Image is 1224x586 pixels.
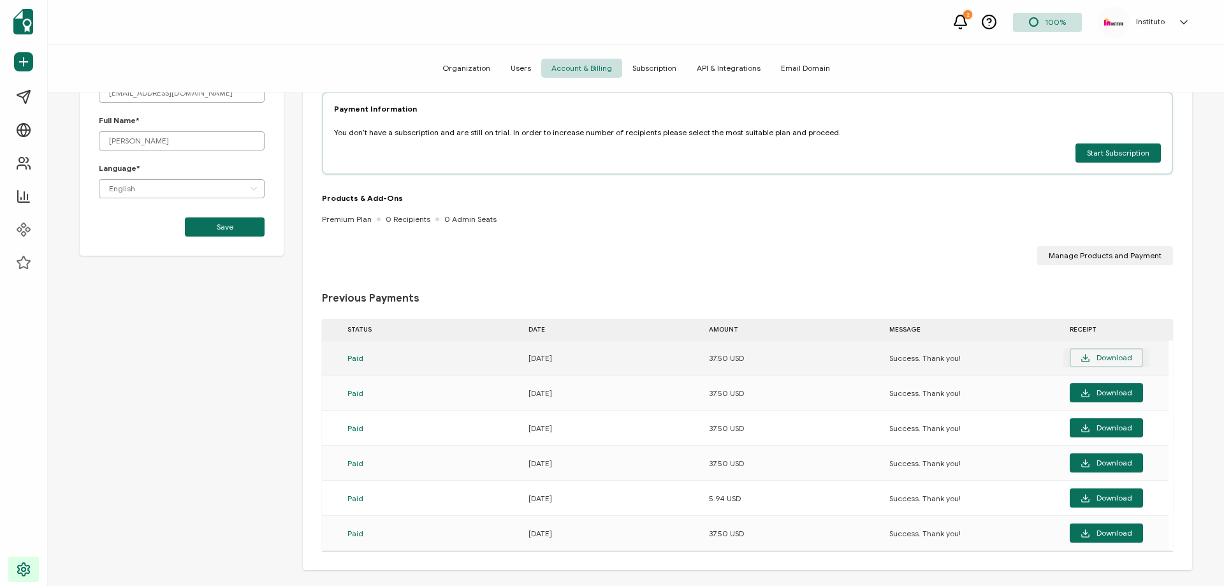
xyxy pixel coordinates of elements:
[432,59,500,78] span: Organization
[386,214,430,224] span: 0 Recipients
[322,214,372,224] span: Premium Plan
[99,84,265,103] input: E-mail
[347,529,363,538] span: Paid
[1070,453,1143,472] button: Download
[341,322,522,337] div: STATUS
[334,128,841,137] p: You don’t have a subscription and are still on trial. In order to increase number of recipients p...
[1087,149,1149,157] span: Start Subscription
[1070,383,1143,402] button: Download
[13,9,33,34] img: sertifier-logomark-colored.svg
[889,458,961,468] span: Success. Thank you!
[1136,17,1165,26] h5: Instituto
[347,458,363,468] span: Paid
[889,423,961,433] span: Success. Thank you!
[709,353,744,363] span: 37.50 USD
[444,214,497,224] span: 0 Admin Seats
[99,163,265,173] p: Language*
[528,494,552,503] span: [DATE]
[1081,353,1132,363] span: Download
[709,388,744,398] span: 37.50 USD
[889,494,961,503] span: Success. Thank you!
[1075,143,1161,163] button: Start Subscription
[1037,246,1173,265] button: Manage Products and Payment
[709,423,744,433] span: 37.50 USD
[541,59,622,78] span: Account & Billing
[322,193,497,203] p: Products & Add-Ons
[1070,348,1143,367] button: Download
[1081,388,1132,398] span: Download
[522,322,703,337] div: DATE
[703,322,883,337] div: AMOUNT
[99,115,265,125] p: Full Name*
[347,423,363,433] span: Paid
[889,353,961,363] span: Success. Thank you!
[322,292,419,305] span: Previous Payments
[528,458,552,468] span: [DATE]
[528,353,552,363] span: [DATE]
[185,217,265,237] button: Save
[1063,322,1149,337] div: RECEIPT
[334,104,417,114] p: Payment Information
[347,353,363,363] span: Paid
[709,529,744,538] span: 37.50 USD
[889,529,961,538] span: Success. Thank you!
[99,179,265,198] input: Language
[1081,529,1132,538] span: Download
[1070,524,1143,543] button: Download
[1049,252,1162,260] span: Manage Products and Payment
[1160,525,1224,586] iframe: Chat Widget
[347,494,363,503] span: Paid
[1104,18,1123,25] img: e37aaadd-ad16-4fd0-a247-b84ae4a50c61.png
[883,322,1063,337] div: MESSAGE
[771,59,840,78] span: Email Domain
[217,223,233,231] span: Save
[709,458,744,468] span: 37.50 USD
[1081,458,1132,468] span: Download
[500,59,541,78] span: Users
[622,59,687,78] span: Subscription
[1070,418,1143,437] button: Download
[963,10,972,19] div: 2
[347,388,363,398] span: Paid
[1070,488,1143,508] button: Download
[889,388,961,398] span: Success. Thank you!
[1081,423,1132,433] span: Download
[528,388,552,398] span: [DATE]
[687,59,771,78] span: API & Integrations
[709,494,741,503] span: 5.94 USD
[528,529,552,538] span: [DATE]
[1081,494,1132,503] span: Download
[99,131,265,150] input: Full Name
[1045,17,1066,27] span: 100%
[528,423,552,433] span: [DATE]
